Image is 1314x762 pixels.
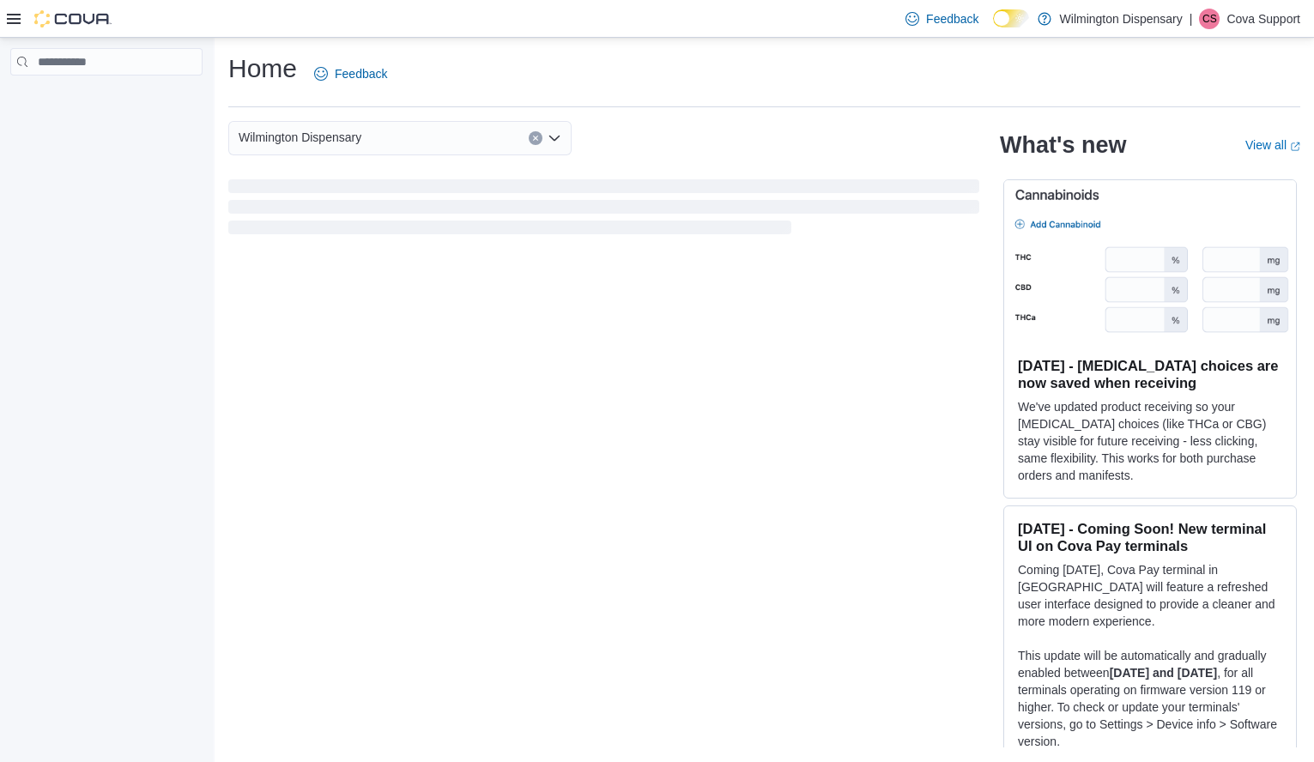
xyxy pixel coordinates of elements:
[548,131,561,145] button: Open list of options
[993,27,994,28] span: Dark Mode
[1245,138,1300,152] a: View allExternal link
[228,51,297,86] h1: Home
[1018,647,1282,750] p: This update will be automatically and gradually enabled between , for all terminals operating on ...
[1018,561,1282,630] p: Coming [DATE], Cova Pay terminal in [GEOGRAPHIC_DATA] will feature a refreshed user interface des...
[993,9,1029,27] input: Dark Mode
[899,2,985,36] a: Feedback
[1226,9,1300,29] p: Cova Support
[529,131,542,145] button: Clear input
[926,10,978,27] span: Feedback
[1190,9,1193,29] p: |
[228,183,979,238] span: Loading
[1018,357,1282,391] h3: [DATE] - [MEDICAL_DATA] choices are now saved when receiving
[307,57,394,91] a: Feedback
[335,65,387,82] span: Feedback
[239,127,361,148] span: Wilmington Dispensary
[34,10,112,27] img: Cova
[1199,9,1220,29] div: Cova Support
[1290,142,1300,152] svg: External link
[10,79,203,120] nav: Complex example
[1060,9,1183,29] p: Wilmington Dispensary
[1202,9,1217,29] span: CS
[1018,398,1282,484] p: We've updated product receiving so your [MEDICAL_DATA] choices (like THCa or CBG) stay visible fo...
[1110,666,1217,680] strong: [DATE] and [DATE]
[1000,131,1126,159] h2: What's new
[1018,520,1282,554] h3: [DATE] - Coming Soon! New terminal UI on Cova Pay terminals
